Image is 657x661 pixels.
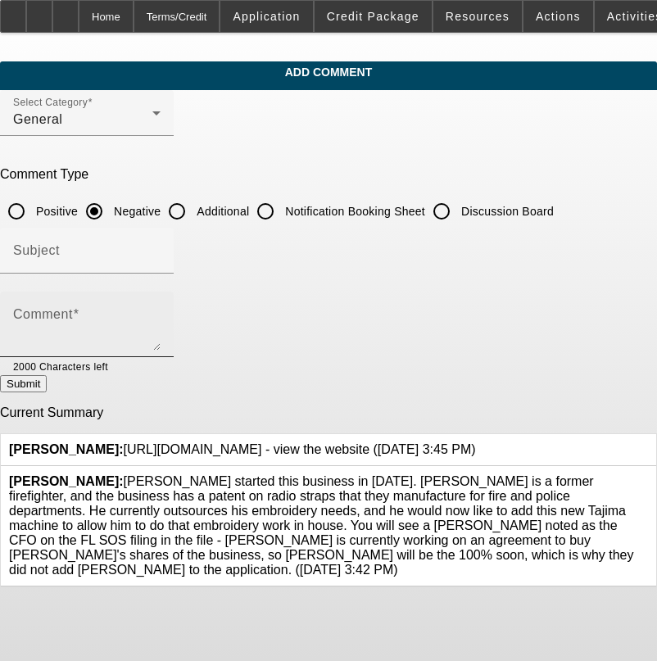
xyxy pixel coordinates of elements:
span: Resources [446,10,510,23]
button: Application [220,1,312,32]
span: Application [233,10,300,23]
span: Credit Package [327,10,419,23]
label: Additional [193,203,249,220]
span: Add Comment [12,66,645,79]
mat-label: Select Category [13,97,88,108]
mat-hint: 2000 Characters left [13,357,108,375]
label: Negative [111,203,161,220]
b: [PERSON_NAME]: [9,442,124,456]
button: Actions [523,1,593,32]
span: Actions [536,10,581,23]
span: [URL][DOMAIN_NAME] - view the website ([DATE] 3:45 PM) [9,442,476,456]
button: Credit Package [315,1,432,32]
label: Discussion Board [458,203,554,220]
label: Positive [33,203,78,220]
mat-label: Comment [13,307,73,321]
span: General [13,112,62,126]
span: [PERSON_NAME] started this business in [DATE]. [PERSON_NAME] is a former firefighter, and the bus... [9,474,633,577]
button: Resources [433,1,522,32]
label: Notification Booking Sheet [282,203,425,220]
b: [PERSON_NAME]: [9,474,124,488]
mat-label: Subject [13,243,60,257]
